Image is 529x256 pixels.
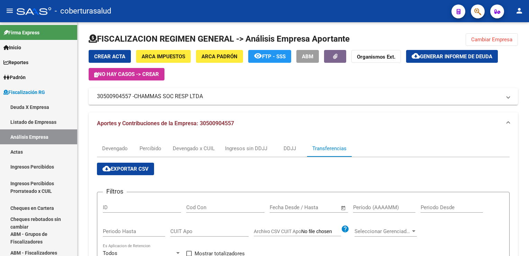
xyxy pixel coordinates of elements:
[102,145,128,152] div: Devengado
[94,71,159,77] span: No hay casos -> Crear
[351,50,401,63] button: Organismos Ext.
[357,54,395,60] strong: Organismos Ext.
[102,166,149,172] span: Exportar CSV
[89,68,164,80] button: No hay casos -> Crear
[262,53,286,60] span: FTP - SSS
[140,145,161,152] div: Percibido
[173,145,215,152] div: Devengado x CUIL
[505,232,522,249] iframe: Intercom live chat
[55,3,111,19] span: - coberturasalud
[270,204,298,211] input: Fecha inicio
[420,53,492,60] span: Generar informe de deuda
[284,145,296,152] div: DDJJ
[3,29,39,36] span: Firma Express
[103,187,127,196] h3: Filtros
[301,229,341,235] input: Archivo CSV CUIT Apo
[341,225,349,233] mat-icon: help
[134,93,203,100] span: CHAMMAS SOC RESP LTDA
[3,59,28,66] span: Reportes
[248,50,291,63] button: FTP - SSS
[254,229,301,234] span: Archivo CSV CUIT Apo
[196,50,243,63] button: ARCA Padrón
[94,53,125,60] span: Crear Acta
[3,44,21,51] span: Inicio
[466,33,518,46] button: Cambiar Empresa
[406,50,498,63] button: Generar informe de deuda
[304,204,338,211] input: Fecha fin
[355,228,411,234] span: Seleccionar Gerenciador
[3,88,45,96] span: Fiscalización RG
[312,145,347,152] div: Transferencias
[89,112,518,135] mat-expansion-panel-header: Aportes y Contribuciones de la Empresa: 30500904557
[89,33,350,44] h1: FISCALIZACION REGIMEN GENERAL -> Análisis Empresa Aportante
[97,120,234,127] span: Aportes y Contribuciones de la Empresa: 30500904557
[136,50,191,63] button: ARCA Impuestos
[6,7,14,15] mat-icon: menu
[340,204,348,212] button: Open calendar
[302,53,313,60] span: ABM
[89,50,131,63] button: Crear Acta
[515,7,523,15] mat-icon: person
[471,36,512,43] span: Cambiar Empresa
[102,164,111,173] mat-icon: cloud_download
[97,93,501,100] mat-panel-title: 30500904557 -
[89,88,518,105] mat-expansion-panel-header: 30500904557 -CHAMMAS SOC RESP LTDA
[412,52,420,60] mat-icon: cloud_download
[201,53,237,60] span: ARCA Padrón
[254,52,262,60] mat-icon: remove_red_eye
[225,145,267,152] div: Ingresos sin DDJJ
[142,53,185,60] span: ARCA Impuestos
[296,50,319,63] button: ABM
[97,163,154,175] button: Exportar CSV
[3,74,26,81] span: Padrón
